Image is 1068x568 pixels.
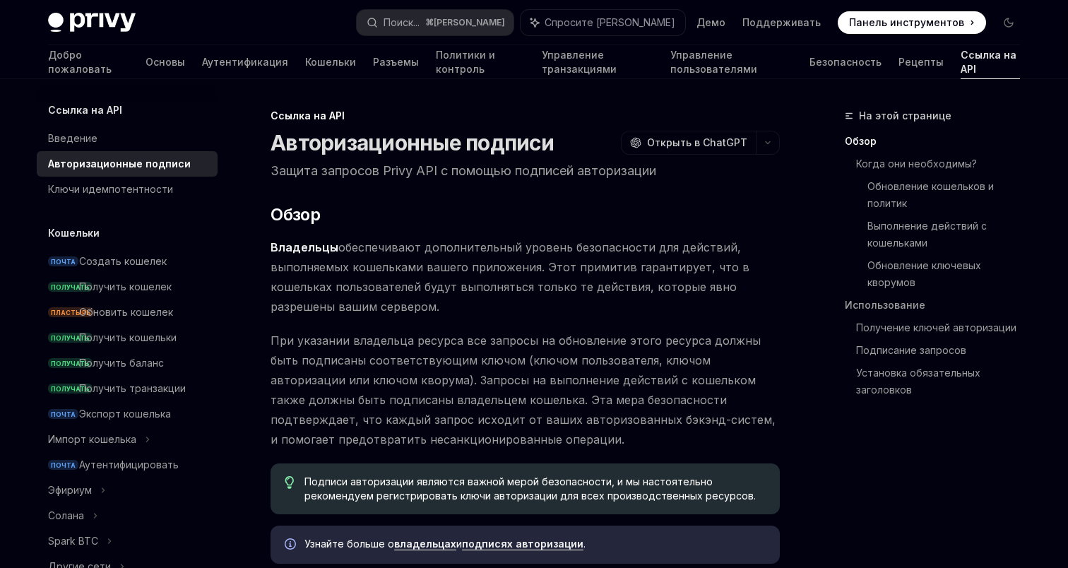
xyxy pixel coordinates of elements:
a: подписях авторизации [462,538,583,550]
font: Поиск... [384,16,420,28]
font: Обзор [271,204,320,225]
font: Ключи идемпотентности [48,183,173,195]
font: Рецепты [898,56,944,68]
font: и [456,538,462,550]
a: Владельцы [271,240,338,255]
font: Подписи авторизации являются важной мерой безопасности, и мы настоятельно рекомендуем регистриров... [304,475,756,502]
font: Ссылка на API [961,49,1016,75]
a: Получение ключей авторизации [856,316,1031,339]
font: Защита запросов Privy API с помощью подписей авторизации [271,163,656,178]
a: Управление пользователями [670,45,792,79]
a: Аутентификация [202,45,288,79]
font: Получить кошелек [79,280,172,292]
font: Обзор [845,135,877,147]
a: Ключи идемпотентности [37,177,218,202]
a: Управление транзакциями [542,45,654,79]
font: Получить транзакции [79,382,186,394]
a: Установка обязательных заголовков [856,362,1031,401]
font: Аутентифицировать [79,458,179,471]
font: Безопасность [809,56,882,68]
a: ПОЧТАСоздать кошелек [37,249,218,274]
font: Импорт кошелька [48,433,136,445]
font: Установка обязательных заголовков [856,367,983,396]
font: Разъемы [373,56,419,68]
font: ПОЛУЧАТЬ [51,334,90,342]
font: Аутентификация [202,56,288,68]
font: Управление транзакциями [542,49,617,75]
a: владельцах [394,538,456,550]
font: Создать кошелек [79,255,167,267]
a: Подписание запросов [856,339,1031,362]
font: Использование [845,299,925,311]
font: На этой странице [859,110,951,122]
font: Обновление ключевых кворумов [867,259,984,288]
font: Подписание запросов [856,344,966,356]
font: ПОЧТА [51,258,76,266]
a: ПЛАСТЫРЬОбновить кошелек [37,300,218,325]
font: Добро пожаловать [48,49,112,75]
a: Обновление ключевых кворумов [867,254,1031,294]
a: Использование [845,294,1031,316]
a: Ссылка на API [961,45,1020,79]
a: ПОЧТАЭкспорт кошелька [37,401,218,427]
a: ПОЛУЧАТЬПолучить кошельки [37,325,218,350]
font: Узнайте больше о [304,538,394,550]
font: Выполнение действий с кошельками [867,220,990,249]
font: ПЛАСТЫРЬ [51,309,91,316]
a: Основы [146,45,185,79]
a: ПОЧТААутентифицировать [37,452,218,478]
font: Ссылка на API [48,104,122,116]
a: Поддерживать [742,16,821,30]
font: Получить баланс [79,357,164,369]
font: ПОЧТА [51,461,76,469]
font: Кошельки [48,227,100,239]
font: При указании владельца ресурса все запросы на обновление этого ресурса должны быть подписаны соот... [271,333,776,446]
font: Спросите [PERSON_NAME] [545,16,675,28]
a: Выполнение действий с кошельками [867,215,1031,254]
font: . [583,538,586,550]
font: Spark BTC [48,535,98,547]
font: ⌘ [425,17,434,28]
font: [PERSON_NAME] [434,17,505,28]
font: Получение ключей авторизации [856,321,1016,333]
font: Экспорт кошелька [79,408,171,420]
svg: Кончик [285,476,295,489]
font: Авторизационные подписи [48,158,191,170]
font: Политики и контроль [436,49,495,75]
font: Эфириум [48,484,92,496]
font: ПОЛУЧАТЬ [51,283,90,291]
a: ПОЛУЧАТЬПолучить кошелек [37,274,218,300]
font: обеспечивают дополнительный уровень безопасности для действий, выполняемых кошельками вашего прил... [271,240,749,314]
font: Управление пользователями [670,49,757,75]
svg: Информация [285,538,299,552]
a: ПОЛУЧАТЬПолучить транзакции [37,376,218,401]
a: Обзор [845,130,1031,153]
button: Спросите [PERSON_NAME] [521,10,685,35]
font: Обновление кошельков и политик [867,180,997,209]
a: Авторизационные подписи [37,151,218,177]
a: Добро пожаловать [48,45,129,79]
a: Политики и контроль [436,45,525,79]
font: ПОЧТА [51,410,76,418]
button: Открыть в ChatGPT [621,131,756,155]
a: Обновление кошельков и политик [867,175,1031,215]
a: ПОЛУЧАТЬПолучить баланс [37,350,218,376]
font: ПОЛУЧАТЬ [51,360,90,367]
button: Включить темный режим [997,11,1020,34]
font: Когда они необходимы? [856,158,977,170]
img: темный логотип [48,13,136,32]
font: Получить кошельки [79,331,177,343]
font: Кошельки [305,56,356,68]
a: Безопасность [809,45,882,79]
font: Ссылка на API [271,110,345,122]
a: Разъемы [373,45,419,79]
a: Демо [696,16,725,30]
font: ПОЛУЧАТЬ [51,385,90,393]
a: Когда они необходимы? [856,153,1031,175]
font: Основы [146,56,185,68]
font: Открыть в ChatGPT [647,136,747,148]
font: Панель инструментов [849,16,964,28]
font: Поддерживать [742,16,821,28]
